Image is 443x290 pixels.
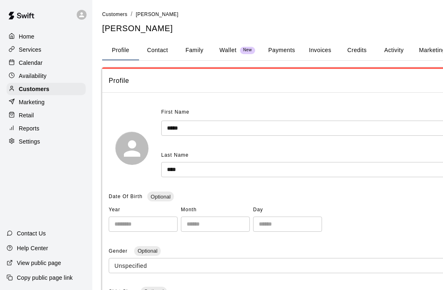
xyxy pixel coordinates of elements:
[253,203,322,217] span: Day
[181,203,250,217] span: Month
[176,41,213,60] button: Family
[7,43,86,56] a: Services
[7,135,86,148] a: Settings
[19,98,45,106] p: Marketing
[131,10,132,18] li: /
[7,70,86,82] a: Availability
[19,59,43,67] p: Calendar
[161,152,189,158] span: Last Name
[109,194,142,199] span: Date Of Birth
[19,85,49,93] p: Customers
[375,41,412,60] button: Activity
[17,274,73,282] p: Copy public page link
[102,11,128,17] a: Customers
[262,41,301,60] button: Payments
[17,229,46,237] p: Contact Us
[17,259,61,267] p: View public page
[147,194,174,200] span: Optional
[7,83,86,95] a: Customers
[109,248,129,254] span: Gender
[7,30,86,43] a: Home
[7,109,86,121] a: Retail
[19,72,47,80] p: Availability
[134,248,160,254] span: Optional
[240,48,255,53] span: New
[7,122,86,135] a: Reports
[7,96,86,108] a: Marketing
[19,124,39,132] p: Reports
[301,41,338,60] button: Invoices
[19,111,34,119] p: Retail
[338,41,375,60] button: Credits
[139,41,176,60] button: Contact
[17,244,48,252] p: Help Center
[19,32,34,41] p: Home
[102,41,139,60] button: Profile
[136,11,178,17] span: [PERSON_NAME]
[19,137,40,146] p: Settings
[19,46,41,54] p: Services
[161,106,190,119] span: First Name
[7,57,86,69] a: Calendar
[219,46,237,55] p: Wallet
[109,203,178,217] span: Year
